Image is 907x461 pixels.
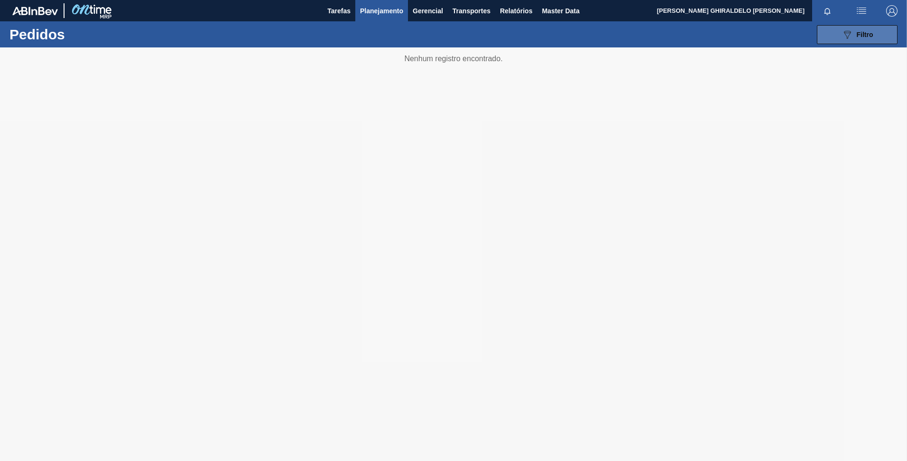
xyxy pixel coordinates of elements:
span: Gerencial [413,5,443,17]
button: Filtro [817,25,898,44]
img: Logout [886,5,898,17]
span: Planejamento [360,5,403,17]
span: Tarefas [327,5,351,17]
button: Notificações [812,4,842,18]
h1: Pedidos [9,29,151,40]
img: TNhmsLtSVTkK8tSr43FrP2fwEKptu5GPRR3wAAAABJRU5ErkJggg== [12,7,58,15]
span: Relatórios [500,5,532,17]
span: Master Data [542,5,579,17]
span: Filtro [857,31,873,38]
span: Transportes [453,5,491,17]
img: userActions [856,5,867,17]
